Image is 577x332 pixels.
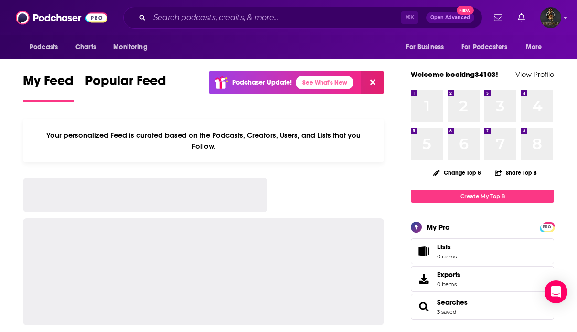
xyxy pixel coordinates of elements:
a: Lists [411,238,554,264]
a: Searches [414,300,433,313]
a: PRO [541,223,553,230]
button: Open AdvancedNew [426,12,474,23]
a: Searches [437,298,468,307]
span: Logged in as booking34103 [540,7,561,28]
a: Charts [69,38,102,56]
span: More [526,41,542,54]
button: open menu [399,38,456,56]
img: Podchaser - Follow, Share and Rate Podcasts [16,9,107,27]
span: Podcasts [30,41,58,54]
input: Search podcasts, credits, & more... [150,10,401,25]
a: Exports [411,266,554,292]
div: Open Intercom Messenger [545,280,567,303]
span: For Business [406,41,444,54]
div: Your personalized Feed is curated based on the Podcasts, Creators, Users, and Lists that you Follow. [23,119,384,162]
span: Searches [411,294,554,320]
button: Change Top 8 [427,167,487,179]
div: Search podcasts, credits, & more... [123,7,482,29]
span: Open Advanced [430,15,470,20]
span: Lists [437,243,451,251]
span: 0 items [437,253,457,260]
span: 0 items [437,281,460,288]
button: open menu [23,38,70,56]
span: ⌘ K [401,11,418,24]
span: New [457,6,474,15]
span: Lists [414,245,433,258]
button: open menu [519,38,554,56]
span: Exports [437,270,460,279]
span: Lists [437,243,457,251]
button: open menu [107,38,160,56]
a: Show notifications dropdown [490,10,506,26]
a: Popular Feed [85,73,166,102]
p: Podchaser Update! [232,78,292,86]
button: Share Top 8 [494,163,537,182]
span: For Podcasters [461,41,507,54]
a: Create My Top 8 [411,190,554,203]
span: PRO [541,224,553,231]
span: Popular Feed [85,73,166,95]
a: Welcome booking34103! [411,70,498,79]
button: Show profile menu [540,7,561,28]
a: My Feed [23,73,74,102]
span: My Feed [23,73,74,95]
a: Show notifications dropdown [514,10,529,26]
span: Charts [75,41,96,54]
span: Monitoring [113,41,147,54]
a: View Profile [515,70,554,79]
img: User Profile [540,7,561,28]
span: Exports [414,272,433,286]
a: See What's New [296,76,353,89]
div: My Pro [427,223,450,232]
a: 3 saved [437,309,456,315]
button: open menu [455,38,521,56]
